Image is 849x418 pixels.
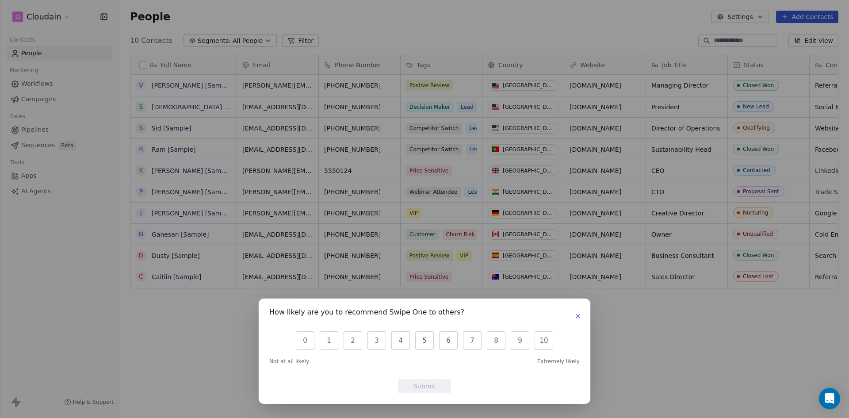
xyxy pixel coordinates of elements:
[398,379,451,393] button: Submit
[320,331,338,350] button: 1
[415,331,434,350] button: 5
[511,331,529,350] button: 9
[537,358,580,365] span: Extremely likely
[296,331,314,350] button: 0
[269,358,309,365] span: Not at all likely
[535,331,553,350] button: 10
[367,331,386,350] button: 3
[344,331,362,350] button: 2
[463,331,482,350] button: 7
[487,331,505,350] button: 8
[439,331,458,350] button: 6
[391,331,410,350] button: 4
[269,309,464,318] h1: How likely are you to recommend Swipe One to others?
